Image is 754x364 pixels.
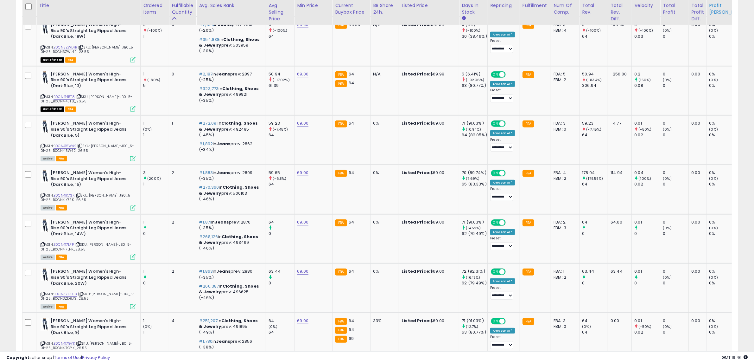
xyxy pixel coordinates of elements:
[490,81,515,87] div: Amazon AI *
[41,57,64,63] span: All listings that are currently out of stock and unavailable for purchase on Amazon
[505,171,515,176] span: OFF
[523,219,534,226] small: FBA
[691,219,701,225] div: 0.00
[663,275,672,280] small: (0%)
[709,120,749,126] div: 0%
[462,2,485,16] div: Days In Stock
[709,127,718,132] small: (0%)
[490,39,515,53] div: Preset:
[147,77,160,82] small: (-80%)
[335,22,347,29] small: FBA
[335,269,347,276] small: FBA
[269,120,294,126] div: 59.23
[709,181,749,187] div: 0%
[663,2,686,16] div: Total Profit
[335,71,347,78] small: FBA
[634,269,660,274] div: 0.01
[554,269,574,274] div: FBA: 1
[143,127,152,132] small: (0%)
[41,45,135,54] span: | SKU: [PERSON_NAME]-JB0_5-01-25_B0CN3ZWL4R_28.55
[199,234,258,245] span: Clothing, Shoes & Jewelry
[505,220,515,225] span: OFF
[143,170,169,176] div: 3
[554,77,574,83] div: FBM: 2
[523,120,534,127] small: FBA
[582,120,608,126] div: 59.23
[143,34,169,39] div: 1
[199,2,263,9] div: Avg. Sales Rank
[349,120,354,126] span: 64
[143,120,169,126] div: 1
[554,2,577,16] div: Num of Comp.
[41,143,134,153] span: | SKU: [PERSON_NAME]-JB0_5-01-25_B0CN415W42_26.55
[143,83,169,88] div: 5
[634,181,660,187] div: 0.02
[199,141,213,147] span: #1,892
[709,34,749,39] div: 0%
[269,132,294,138] div: 64
[199,86,261,103] p: in prev: 499921 (-35%)
[709,22,749,28] div: 0%
[215,219,229,225] span: Jeans
[297,219,308,225] a: 69.00
[199,170,261,181] p: in prev: 2899 (-35%)
[402,71,454,77] div: $69.99
[554,71,574,77] div: FBA: 5
[41,170,136,210] div: ASIN:
[523,269,534,276] small: FBA
[462,120,487,126] div: 71 (91.03%)
[373,71,394,77] div: N/A
[611,22,627,28] div: -64.00
[143,181,169,187] div: 1
[199,120,258,132] span: Clothing, Shoes & Jewelry
[269,219,294,225] div: 64
[523,71,534,78] small: FBA
[554,22,574,28] div: FBA: 3
[172,71,191,77] div: 0
[462,22,487,28] div: 0 (0%)
[199,37,261,54] p: in prev: 503959 (-30%)
[709,225,718,231] small: (0%)
[638,176,651,181] small: (100%)
[373,170,394,176] div: 0%
[335,170,347,177] small: FBA
[54,94,75,100] a: B0CN4145T8
[172,120,191,126] div: 1
[402,268,430,274] b: Listed Price:
[402,269,454,274] div: $69.00
[709,2,747,16] div: Profit [PERSON_NAME]
[505,269,515,275] span: OFF
[269,269,294,274] div: 63.44
[172,22,191,28] div: 0
[199,120,218,126] span: #272,091
[638,127,651,132] small: (-50%)
[638,77,651,82] small: (150%)
[634,22,660,28] div: 0
[586,77,602,82] small: (-83.4%)
[297,120,308,127] a: 69.00
[634,231,660,237] div: 0
[462,181,487,187] div: 65 (83.33%)
[349,170,354,176] span: 64
[611,170,627,176] div: 114.94
[269,83,294,88] div: 61.39
[582,181,608,187] div: 64
[634,83,660,88] div: 0.08
[402,120,454,126] div: $69.00
[216,71,230,77] span: Jeans
[199,268,213,274] span: #1,863
[297,268,308,275] a: 69.00
[199,234,218,240] span: #268,126
[554,120,574,126] div: FBA: 3
[54,242,74,247] a: B0CN417LFP
[554,170,574,176] div: FBA: 4
[402,2,456,9] div: Listed Price
[462,132,487,138] div: 64 (82.05%)
[466,225,481,231] small: (14.52%)
[273,176,286,181] small: (-6.8%)
[41,22,136,62] div: ASIN:
[199,269,261,280] p: in prev: 2880 (-35%)
[41,120,49,133] img: 311gXZuI47L._SL40_.jpg
[199,170,213,176] span: #1,883
[297,318,308,324] a: 69.00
